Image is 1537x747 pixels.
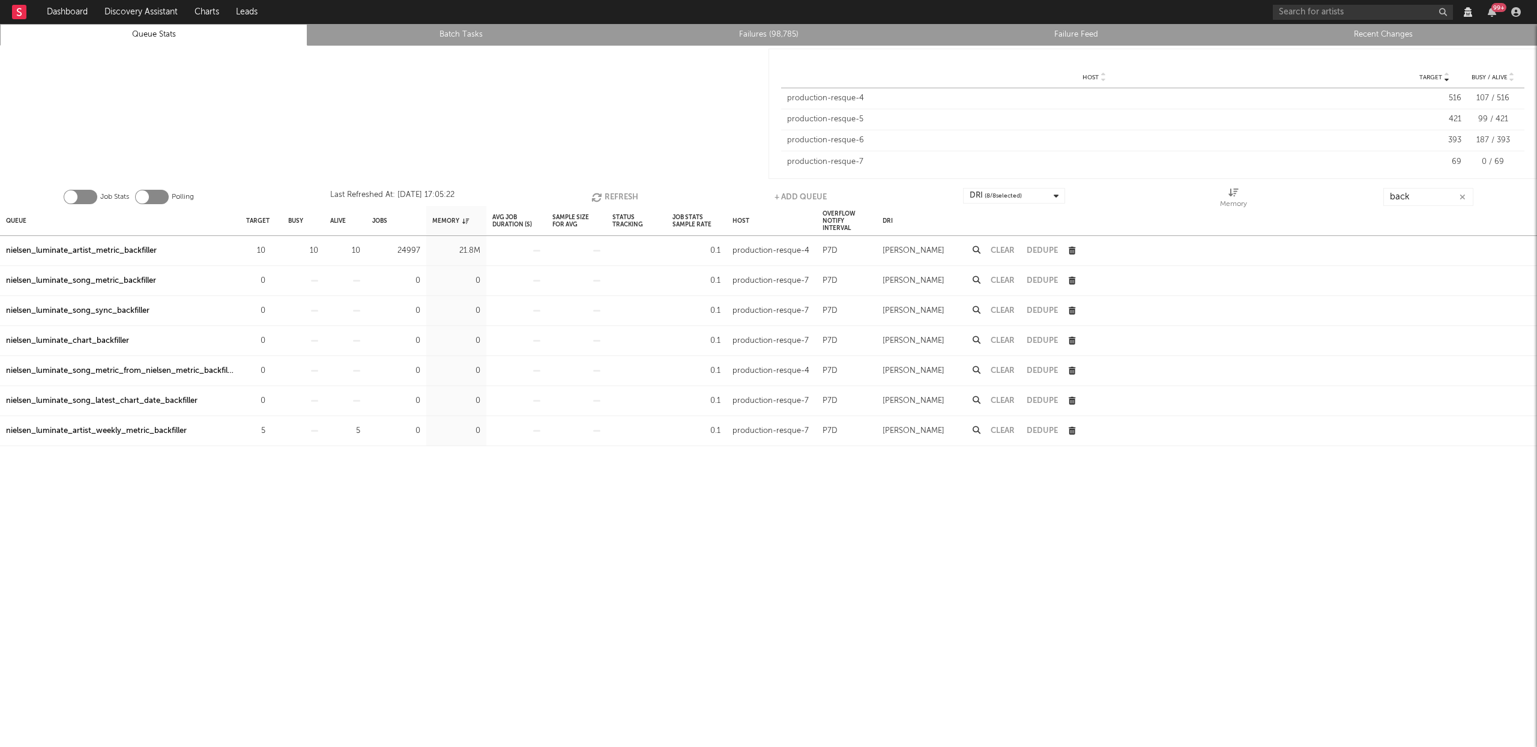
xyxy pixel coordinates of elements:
[672,244,720,258] div: 0.1
[787,92,1401,104] div: production-resque-4
[1491,3,1506,12] div: 99 +
[1467,92,1518,104] div: 107 / 516
[246,304,265,318] div: 0
[1407,113,1461,126] div: 421
[246,334,265,348] div: 0
[372,394,420,408] div: 0
[1467,156,1518,168] div: 0 / 69
[330,244,360,258] div: 10
[1383,188,1473,206] input: Search...
[330,188,454,206] div: Last Refreshed At: [DATE] 17:05:22
[883,334,944,348] div: [PERSON_NAME]
[288,244,318,258] div: 10
[991,277,1015,285] button: Clear
[883,244,944,258] div: [PERSON_NAME]
[732,424,809,438] div: production-resque-7
[672,334,720,348] div: 0.1
[246,274,265,288] div: 0
[432,208,469,234] div: Memory
[6,394,198,408] div: nielsen_luminate_song_latest_chart_date_backfiller
[1220,188,1247,211] div: Memory
[591,188,638,206] button: Refresh
[246,394,265,408] div: 0
[372,364,420,378] div: 0
[372,424,420,438] div: 0
[246,364,265,378] div: 0
[432,364,480,378] div: 0
[432,304,480,318] div: 0
[432,424,480,438] div: 0
[823,334,838,348] div: P7D
[6,244,157,258] a: nielsen_luminate_artist_metric_backfiller
[732,364,809,378] div: production-resque-4
[732,274,809,288] div: production-resque-7
[372,304,420,318] div: 0
[6,208,26,234] div: Queue
[775,188,827,206] button: + Add Queue
[1407,135,1461,147] div: 393
[787,135,1401,147] div: production-resque-6
[672,208,720,234] div: Job Stats Sample Rate
[1027,247,1058,255] button: Dedupe
[823,394,838,408] div: P7D
[621,28,916,42] a: Failures (98,785)
[372,208,387,234] div: Jobs
[172,190,194,204] label: Polling
[432,274,480,288] div: 0
[991,367,1015,375] button: Clear
[823,364,838,378] div: P7D
[732,208,749,234] div: Host
[929,28,1223,42] a: Failure Feed
[823,424,838,438] div: P7D
[1220,197,1247,211] div: Memory
[1467,113,1518,126] div: 99 / 421
[246,244,265,258] div: 10
[883,304,944,318] div: [PERSON_NAME]
[732,334,809,348] div: production-resque-7
[787,113,1401,126] div: production-resque-5
[991,337,1015,345] button: Clear
[1027,367,1058,375] button: Dedupe
[883,208,893,234] div: DRI
[372,244,420,258] div: 24997
[672,304,720,318] div: 0.1
[552,208,600,234] div: Sample Size For Avg
[1419,74,1442,81] span: Target
[6,334,129,348] a: nielsen_luminate_chart_backfiller
[432,334,480,348] div: 0
[970,189,1022,203] div: DRI
[823,208,871,234] div: Overflow Notify Interval
[732,244,809,258] div: production-resque-4
[672,394,720,408] div: 0.1
[883,394,944,408] div: [PERSON_NAME]
[823,244,838,258] div: P7D
[7,28,301,42] a: Queue Stats
[432,394,480,408] div: 0
[314,28,608,42] a: Batch Tasks
[1472,74,1508,81] span: Busy / Alive
[823,274,838,288] div: P7D
[823,304,838,318] div: P7D
[991,397,1015,405] button: Clear
[1467,135,1518,147] div: 187 / 393
[1027,277,1058,285] button: Dedupe
[672,424,720,438] div: 0.1
[612,208,660,234] div: Status Tracking
[246,208,270,234] div: Target
[330,424,360,438] div: 5
[330,208,346,234] div: Alive
[1407,92,1461,104] div: 516
[732,394,809,408] div: production-resque-7
[372,274,420,288] div: 0
[1083,74,1099,81] span: Host
[372,334,420,348] div: 0
[288,208,303,234] div: Busy
[6,274,156,288] div: nielsen_luminate_song_metric_backfiller
[6,304,149,318] a: nielsen_luminate_song_sync_backfiller
[985,189,1022,203] span: ( 8 / 8 selected)
[6,364,234,378] a: nielsen_luminate_song_metric_from_nielsen_metric_backfiller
